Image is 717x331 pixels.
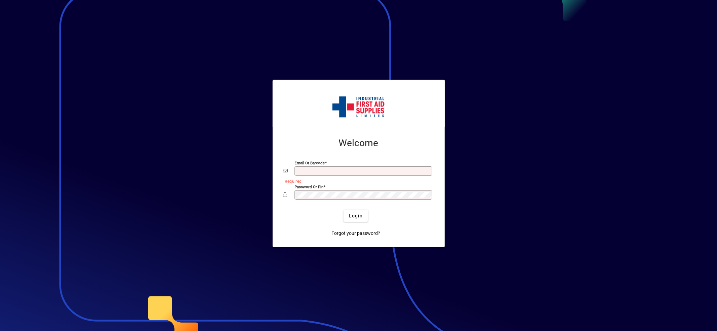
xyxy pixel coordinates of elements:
[295,184,324,189] mat-label: Password or Pin
[349,212,363,219] span: Login
[344,210,368,222] button: Login
[285,177,429,184] mat-error: Required
[295,161,325,165] mat-label: Email or Barcode
[283,137,434,149] h2: Welcome
[329,227,383,239] a: Forgot your password?
[331,230,380,237] span: Forgot your password?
